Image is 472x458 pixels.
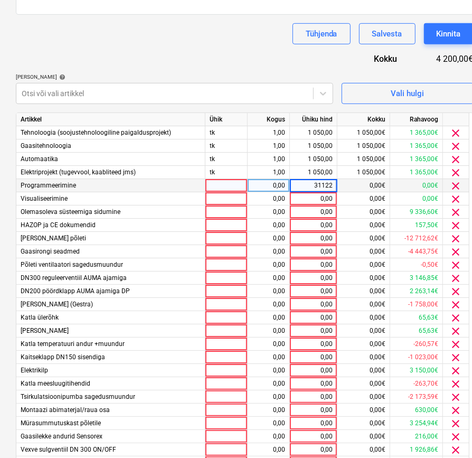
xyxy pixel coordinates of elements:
[390,443,443,456] div: 1 926,86€
[337,139,390,153] div: 1 050,00€
[450,404,462,417] span: clear
[21,301,93,308] span: Katla kuivakskeemiskaitse (Gestra)
[21,353,105,361] span: Kaitseklapp DN150 sisendiga
[390,417,443,430] div: 3 254,94€
[252,166,285,179] div: 1,00
[290,113,337,126] div: Ühiku hind
[21,129,171,136] span: Tehnoloogia (soojustehnoloogiline paigaldusprojekt)
[450,219,462,232] span: clear
[337,338,390,351] div: 0,00€
[294,285,333,298] div: 0,00
[21,314,59,321] span: Katla ülerõhk
[294,192,333,205] div: 0,00
[294,338,333,351] div: 0,00
[450,140,462,153] span: clear
[16,73,333,80] div: [PERSON_NAME]
[294,272,333,285] div: 0,00
[337,192,390,205] div: 0,00€
[450,206,462,219] span: clear
[390,232,443,245] div: -12 712,62€
[294,298,333,311] div: 0,00
[337,390,390,404] div: 0,00€
[337,258,390,272] div: 0,00€
[294,258,333,272] div: 0,00
[450,246,462,258] span: clear
[252,205,285,219] div: 0,00
[450,180,462,192] span: clear
[294,404,333,417] div: 0,00
[252,139,285,153] div: 1,00
[337,404,390,417] div: 0,00€
[336,53,414,65] div: Kokku
[205,113,248,126] div: Ühik
[252,298,285,311] div: 0,00
[252,245,285,258] div: 0,00
[337,324,390,338] div: 0,00€
[21,248,80,255] span: Gaasirongi seadmed
[21,327,69,334] span: Katla alarõhk
[21,221,96,229] span: HAZOP ja CE dokumendid
[450,431,462,443] span: clear
[450,272,462,285] span: clear
[391,87,424,100] div: Vali hulgi
[21,406,110,414] span: Montaazi abimaterjal/raua osa
[390,179,443,192] div: 0,00€
[252,404,285,417] div: 0,00
[450,193,462,205] span: clear
[294,311,333,324] div: 0,00
[337,113,390,126] div: Kokku
[21,155,58,163] span: Automaatika
[252,377,285,390] div: 0,00
[252,443,285,456] div: 0,00
[205,126,248,139] div: tk
[21,393,135,400] span: Tsirkulatsioonipumba sagedusmuundur
[450,338,462,351] span: clear
[390,298,443,311] div: -1 758,00€
[450,312,462,324] span: clear
[252,390,285,404] div: 0,00
[450,127,462,139] span: clear
[205,139,248,153] div: tk
[337,179,390,192] div: 0,00€
[390,219,443,232] div: 157,50€
[450,417,462,430] span: clear
[337,443,390,456] div: 0,00€
[337,417,390,430] div: 0,00€
[21,142,71,149] span: Gaasitehnoloogia
[21,261,123,268] span: Põleti ventilaatori sagedusmuundur
[337,298,390,311] div: 0,00€
[57,74,65,80] span: help
[294,351,333,364] div: 0,00
[21,340,125,348] span: Katla temperatuuri andur +muundur
[450,166,462,179] span: clear
[252,311,285,324] div: 0,00
[294,126,333,139] div: 1 050,00
[248,113,290,126] div: Kogus
[337,351,390,364] div: 0,00€
[292,23,351,44] button: Tühjenda
[21,235,86,242] span: Weishaupt põleti
[337,311,390,324] div: 0,00€
[390,351,443,364] div: -1 023,00€
[390,390,443,404] div: -2 173,59€
[390,139,443,153] div: 1 365,00€
[252,192,285,205] div: 0,00
[306,27,337,41] div: Tühjenda
[252,364,285,377] div: 0,00
[337,232,390,245] div: 0,00€
[372,27,402,41] div: Salvesta
[21,419,101,427] span: Mürasummutuskast põletile
[252,179,285,192] div: 0,00
[390,430,443,443] div: 216,00€
[450,298,462,311] span: clear
[252,351,285,364] div: 0,00
[252,232,285,245] div: 0,00
[450,325,462,338] span: clear
[252,126,285,139] div: 1,00
[450,364,462,377] span: clear
[16,113,205,126] div: Artikkel
[390,205,443,219] div: 9 336,60€
[337,364,390,377] div: 0,00€
[294,364,333,377] div: 0,00
[337,166,390,179] div: 1 050,00€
